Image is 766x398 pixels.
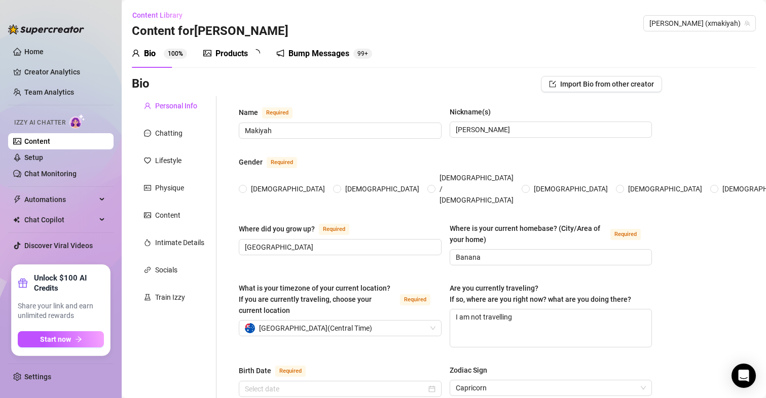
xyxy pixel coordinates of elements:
span: thunderbolt [13,195,21,204]
label: Nickname(s) [450,106,498,117]
span: fire [144,239,151,246]
span: Required [262,107,293,118]
div: Gender [239,156,263,168]
span: user [144,102,151,109]
span: message [144,130,151,137]
div: Where is your current homebase? (City/Area of your home) [450,223,607,245]
span: Are you currently traveling? If so, where are you right now? what are you doing there? [450,284,631,303]
div: Intimate Details [155,237,204,248]
input: Name [245,125,433,136]
sup: 100 [353,49,372,59]
span: [DEMOGRAPHIC_DATA] [530,183,612,194]
span: loading [250,48,262,59]
div: Name [239,107,258,118]
span: Automations [24,191,96,208]
sup: 100% [164,49,187,59]
div: Chatting [155,128,183,139]
input: Where is your current homebase? (City/Area of your home) [456,252,644,263]
span: heart [144,157,151,164]
img: logo-BBDzfeDw.svg [8,24,84,34]
span: Izzy AI Chatter [14,118,65,128]
div: Bio [144,48,156,60]
span: link [144,266,151,273]
img: Chat Copilot [13,216,20,223]
span: Content Library [132,11,183,19]
span: experiment [144,294,151,301]
div: Nickname(s) [450,106,491,117]
div: Socials [155,264,177,275]
span: [DEMOGRAPHIC_DATA] [247,183,329,194]
label: Where did you grow up? [239,223,360,235]
div: Open Intercom Messenger [732,364,756,388]
button: Import Bio from other creator [541,76,662,92]
div: Personal Info [155,100,197,111]
span: gift [18,278,28,288]
label: Name [239,106,304,118]
span: user [132,49,140,57]
div: Train Izzy [155,292,185,303]
span: idcard [144,184,151,191]
div: Products [215,48,248,60]
span: maki (xmakiyah) [649,16,750,31]
a: Discover Viral Videos [24,242,93,250]
h3: Content for [PERSON_NAME] [132,23,288,39]
a: Home [24,48,44,56]
div: Physique [155,182,184,193]
span: Capricorn [456,380,646,395]
span: arrow-right [75,336,82,343]
a: Chat Monitoring [24,170,77,178]
input: Where did you grow up? [245,242,433,253]
a: Team Analytics [24,88,74,96]
button: Content Library [132,7,191,23]
span: What is your timezone of your current location? If you are currently traveling, choose your curre... [239,284,390,314]
img: au [245,323,255,333]
div: Birth Date [239,365,271,376]
span: [GEOGRAPHIC_DATA] ( Central Time ) [259,321,372,336]
span: Required [275,366,306,377]
span: Share your link and earn unlimited rewards [18,301,104,321]
label: Where is your current homebase? (City/Area of your home) [450,223,652,245]
a: Setup [24,153,43,162]
a: Content [24,137,50,145]
label: Birth Date [239,365,317,377]
div: Lifestyle [155,155,181,166]
span: [DEMOGRAPHIC_DATA] [624,183,706,194]
button: Start nowarrow-right [18,331,104,347]
strong: Unlock $100 AI Credits [34,273,104,293]
span: Chat Copilot [24,212,96,228]
span: Required [400,294,430,305]
span: Start now [40,335,71,343]
h3: Bio [132,76,150,92]
span: import [549,81,556,88]
input: Nickname(s) [456,124,644,135]
span: Required [267,157,297,168]
span: Required [610,229,641,240]
textarea: I am not travelling [450,309,652,347]
div: Where did you grow up? [239,223,315,234]
a: Settings [24,373,51,381]
span: picture [144,212,151,219]
span: [DEMOGRAPHIC_DATA] / [DEMOGRAPHIC_DATA] [435,172,518,206]
a: Creator Analytics [24,64,105,80]
img: AI Chatter [69,114,85,129]
span: notification [276,49,284,57]
span: [DEMOGRAPHIC_DATA] [341,183,423,194]
span: Required [319,224,349,235]
span: team [744,20,750,26]
label: Gender [239,156,308,168]
div: Zodiac Sign [450,365,487,376]
span: Import Bio from other creator [560,80,654,88]
div: Content [155,210,180,221]
div: Bump Messages [288,48,349,60]
input: Birth Date [245,383,426,394]
span: picture [203,49,211,57]
label: Zodiac Sign [450,365,494,376]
